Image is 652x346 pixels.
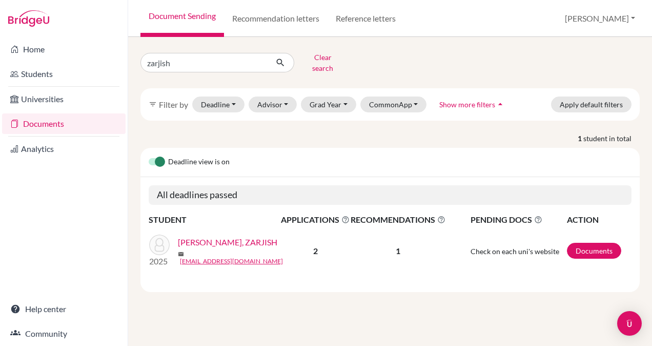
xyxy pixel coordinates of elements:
h5: All deadlines passed [149,185,631,205]
a: [EMAIL_ADDRESS][DOMAIN_NAME] [180,257,283,266]
input: Find student by name... [140,53,268,72]
img: AHMED MOLLAH, ZARJISH [149,235,170,255]
p: 1 [351,245,445,257]
button: Apply default filters [551,97,631,112]
a: Universities [2,89,126,109]
div: Open Intercom Messenger [617,311,642,336]
i: filter_list [149,100,157,108]
a: Analytics [2,139,126,159]
span: Check on each uni's website [471,247,559,256]
a: Home [2,39,126,60]
span: mail [178,251,184,257]
span: RECOMMENDATIONS [351,214,445,226]
button: [PERSON_NAME] [560,9,640,28]
span: Filter by [159,100,188,109]
button: CommonApp [360,97,427,112]
span: student in total [583,133,640,144]
button: Advisor [249,97,297,112]
a: Documents [567,243,621,259]
p: 2025 [149,255,170,267]
button: Show more filtersarrow_drop_up [431,97,514,112]
span: APPLICATIONS [281,214,350,226]
button: Grad Year [301,97,356,112]
a: Community [2,323,126,344]
button: Deadline [192,97,244,112]
th: STUDENT [149,213,280,226]
a: [PERSON_NAME], ZARJISH [178,236,277,248]
th: ACTION [566,213,631,226]
img: Bridge-U [8,10,49,27]
a: Students [2,64,126,84]
span: Show more filters [439,100,495,109]
strong: 1 [578,133,583,144]
a: Documents [2,113,126,134]
span: Deadline view is on [168,156,230,168]
span: PENDING DOCS [471,214,566,226]
b: 2 [313,246,318,256]
a: Help center [2,299,126,319]
button: Clear search [294,49,351,76]
i: arrow_drop_up [495,99,505,109]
